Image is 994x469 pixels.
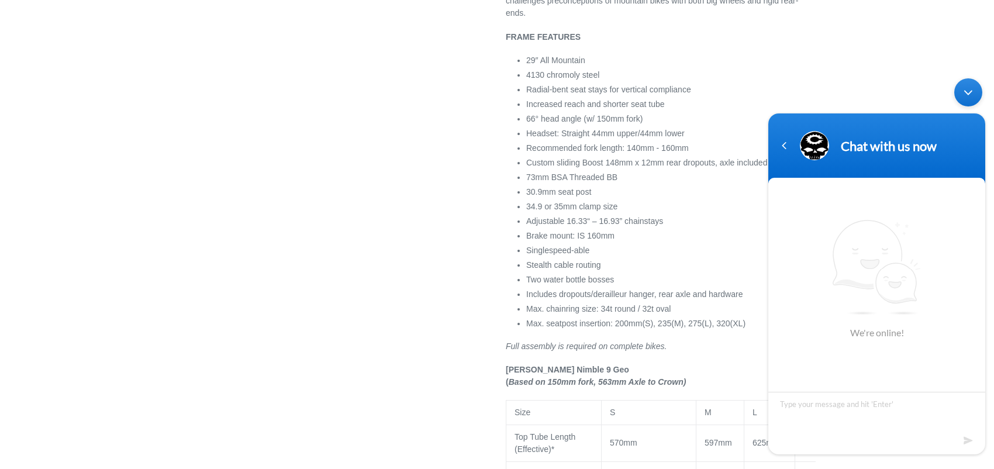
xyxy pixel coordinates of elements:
td: Size [506,400,602,425]
span: Increased reach and shorter seat tube [526,99,665,109]
span: 625mm [753,438,780,447]
span: Singlespeed-able [526,246,589,255]
span: Top Tube Length (Effective)* [515,432,575,454]
span: Custom sliding Boost 148mm x 12mm rear dropouts, axle included [526,158,767,167]
span: 570mm [610,438,637,447]
td: S [602,400,696,425]
span: Includes dropouts/derailleur hanger, rear axle and hardware [526,289,743,299]
td: M [696,400,744,425]
li: Brake mount: IS 160mm [526,230,816,242]
span: 73mm BSA Threaded BB [526,173,617,182]
span: 29″ All Mountain [526,56,585,65]
b: [PERSON_NAME] Nimble 9 Geo ( [506,365,629,387]
span: 30.9mm seat post [526,187,591,196]
span: Radial-bent seat stays for vertical compliance [526,85,691,94]
span: Adjustable 16.33“ – 16.93” chainstays [526,216,663,226]
span: 597mm [705,438,732,447]
i: Based on 150mm fork, 563mm Axle to Crown) [509,377,686,387]
span: Max. seatpost insertion: 200mm(S), 235(M), 275(L), 320(XL) [526,319,745,328]
span: 4130 chromoly steel [526,70,599,80]
span: 66° head angle (w/ 150mm fork) [526,114,643,123]
li: Two water bottle bosses [526,274,816,286]
td: L [744,400,795,425]
b: FRAME FEATURES [506,32,581,42]
em: Full assembly is required on complete bikes. [506,342,667,351]
span: Headset: Straight 44mm upper/44mm lower [526,129,685,138]
span: Recommended fork length: 140mm - 160mm [526,143,689,153]
span: Stealth cable routing [526,260,601,270]
iframe: SalesIQ Chatwindow [762,73,991,460]
span: Max. chainring size: 34t round / 32t oval [526,304,671,313]
span: 34.9 or 35mm clamp size [526,202,617,211]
